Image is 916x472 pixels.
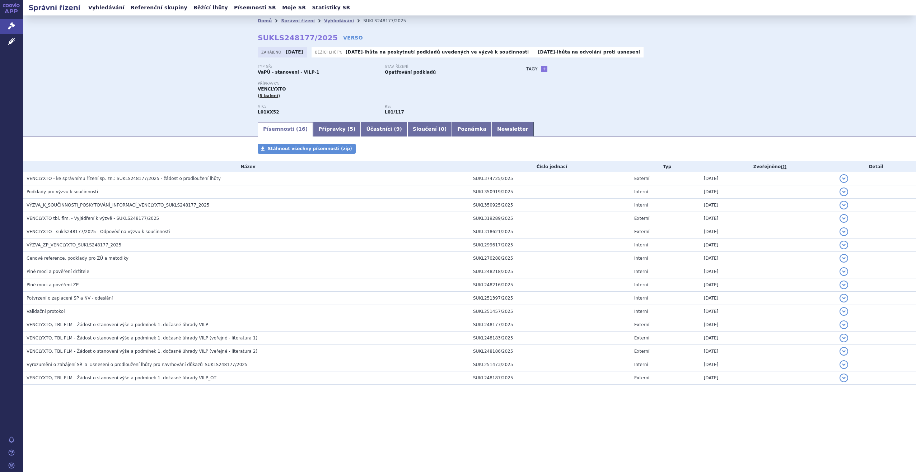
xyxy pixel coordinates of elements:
[27,375,216,380] span: VENCLYXTO, TBL FLM - Žádost o stanovení výše a podmínek 1. dočasné úhrady VILP_OT
[840,374,848,382] button: detail
[469,278,631,292] td: SUKL248216/2025
[261,49,284,55] span: Zahájeno:
[27,176,221,181] span: VENCLYXTO - ke správnímu řízení sp. zn.: SUKLS248177/2025 - žádost o prodloužení lhůty
[700,318,836,332] td: [DATE]
[840,347,848,356] button: detail
[634,336,649,341] span: Externí
[700,358,836,371] td: [DATE]
[27,203,209,208] span: VÝZVA_K_SOUČINNOSTI_POSKYTOVÁNÍ_INFORMACÍ_VENCLYXTO_SUKLS248177_2025
[631,161,700,172] th: Typ
[700,161,836,172] th: Zveřejněno
[700,278,836,292] td: [DATE]
[385,70,436,75] strong: Opatřování podkladů
[441,126,444,132] span: 0
[840,334,848,342] button: detail
[700,371,836,385] td: [DATE]
[469,225,631,239] td: SUKL318621/2025
[840,267,848,276] button: detail
[469,265,631,278] td: SUKL248218/2025
[526,65,538,73] h3: Tagy
[700,172,836,185] td: [DATE]
[258,33,338,42] strong: SUKLS248177/2025
[781,165,786,170] abbr: (?)
[346,49,529,55] p: -
[836,161,916,172] th: Detail
[27,242,121,247] span: VÝZVA_ZP_VENCLYXTO_SUKLS248177_2025
[469,318,631,332] td: SUKL248177/2025
[634,242,648,247] span: Interní
[286,50,303,55] strong: [DATE]
[315,49,344,55] span: Běžící lhůty:
[700,332,836,345] td: [DATE]
[23,3,86,13] h2: Správní řízení
[557,50,640,55] a: lhůta na odvolání proti usnesení
[840,188,848,196] button: detail
[634,362,648,367] span: Interní
[407,122,452,136] a: Sloučení (0)
[700,292,836,305] td: [DATE]
[634,203,648,208] span: Interní
[27,336,257,341] span: VENCLYXTO, TBL FLM - Žádost o stanovení výše a podmínek 1. dočasné úhrady VILP (veřejné - literat...
[27,229,170,234] span: VENCLYXTO - sukls248177/2025 - Odpověď na výzvu k součinnosti
[538,49,640,55] p: -
[700,239,836,252] td: [DATE]
[27,362,248,367] span: Vyrozumění o zahájení SŘ_a_Usnesení o prodloužení lhůty pro navrhování důkazů_SUKLS248177/2025
[634,282,648,287] span: Interní
[452,122,492,136] a: Poznámka
[469,185,631,199] td: SUKL350919/2025
[840,214,848,223] button: detail
[840,227,848,236] button: detail
[840,320,848,329] button: detail
[700,185,836,199] td: [DATE]
[27,309,65,314] span: Validační protokol
[385,110,404,115] strong: venetoklax
[281,18,315,23] a: Správní řízení
[469,305,631,318] td: SUKL251457/2025
[86,3,127,13] a: Vyhledávání
[469,252,631,265] td: SUKL270288/2025
[840,174,848,183] button: detail
[541,66,547,72] a: +
[27,322,208,327] span: VENCLYXTO, TBL FLM - Žádost o stanovení výše a podmínek 1. dočasné úhrady VILP
[700,212,836,225] td: [DATE]
[634,349,649,354] span: Externí
[469,172,631,185] td: SUKL374725/2025
[361,122,407,136] a: Účastníci (9)
[700,199,836,212] td: [DATE]
[310,3,352,13] a: Statistiky SŘ
[469,161,631,172] th: Číslo jednací
[385,105,505,109] p: RS:
[538,50,555,55] strong: [DATE]
[700,225,836,239] td: [DATE]
[258,87,286,92] span: VENCLYXTO
[469,212,631,225] td: SUKL319289/2025
[634,216,649,221] span: Externí
[258,144,356,154] a: Stáhnout všechny písemnosti (zip)
[313,122,361,136] a: Přípravky (5)
[258,82,512,86] p: Přípravky:
[634,269,648,274] span: Interní
[27,282,79,287] span: Plné moci a pověření ZP
[469,358,631,371] td: SUKL251473/2025
[492,122,534,136] a: Newsletter
[258,110,279,115] strong: VENETOKLAX
[840,307,848,316] button: detail
[350,126,353,132] span: 5
[469,371,631,385] td: SUKL248187/2025
[396,126,400,132] span: 9
[258,70,319,75] strong: VaPÚ - stanovení - VILP-1
[700,305,836,318] td: [DATE]
[840,241,848,249] button: detail
[634,296,648,301] span: Interní
[258,105,378,109] p: ATC:
[385,65,505,69] p: Stav řízení:
[298,126,305,132] span: 16
[258,93,280,98] span: (5 balení)
[840,281,848,289] button: detail
[840,294,848,302] button: detail
[634,189,648,194] span: Interní
[634,176,649,181] span: Externí
[27,216,159,221] span: VENCLYXTO tbl. flm. - Vyjádření k výzvě - SUKLS248177/2025
[469,345,631,358] td: SUKL248186/2025
[840,360,848,369] button: detail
